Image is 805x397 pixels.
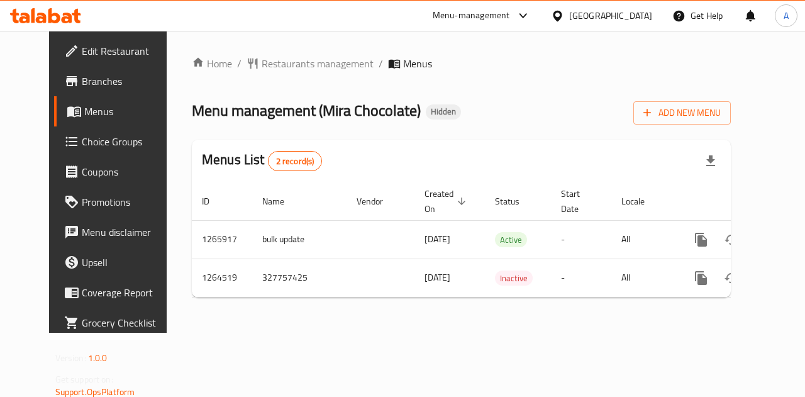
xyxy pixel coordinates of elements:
[495,271,533,286] div: Inactive
[433,8,510,23] div: Menu-management
[611,259,676,297] td: All
[82,255,174,270] span: Upsell
[192,259,252,297] td: 1264519
[252,220,347,259] td: bulk update
[82,285,174,300] span: Coverage Report
[621,194,661,209] span: Locale
[262,194,301,209] span: Name
[55,371,113,388] span: Get support on:
[54,217,184,247] a: Menu disclaimer
[696,146,726,176] div: Export file
[426,106,461,117] span: Hidden
[495,271,533,286] span: Inactive
[82,74,174,89] span: Branches
[686,225,716,255] button: more
[88,350,108,366] span: 1.0.0
[426,104,461,120] div: Hidden
[643,105,721,121] span: Add New Menu
[82,194,174,210] span: Promotions
[82,225,174,240] span: Menu disclaimer
[268,151,323,171] div: Total records count
[54,66,184,96] a: Branches
[686,263,716,293] button: more
[784,9,789,23] span: A
[82,315,174,330] span: Grocery Checklist
[425,231,450,247] span: [DATE]
[425,269,450,286] span: [DATE]
[716,263,747,293] button: Change Status
[55,350,86,366] span: Version:
[611,220,676,259] td: All
[551,259,611,297] td: -
[262,56,374,71] span: Restaurants management
[192,220,252,259] td: 1265917
[82,134,174,149] span: Choice Groups
[561,186,596,216] span: Start Date
[54,187,184,217] a: Promotions
[716,225,747,255] button: Change Status
[247,56,374,71] a: Restaurants management
[54,126,184,157] a: Choice Groups
[269,155,322,167] span: 2 record(s)
[202,194,226,209] span: ID
[82,43,174,59] span: Edit Restaurant
[379,56,383,71] li: /
[357,194,399,209] span: Vendor
[54,308,184,338] a: Grocery Checklist
[495,233,527,247] span: Active
[192,56,731,71] nav: breadcrumb
[192,56,232,71] a: Home
[84,104,174,119] span: Menus
[425,186,470,216] span: Created On
[633,101,731,125] button: Add New Menu
[403,56,432,71] span: Menus
[82,164,174,179] span: Coupons
[54,36,184,66] a: Edit Restaurant
[495,232,527,247] div: Active
[54,277,184,308] a: Coverage Report
[54,157,184,187] a: Coupons
[495,194,536,209] span: Status
[551,220,611,259] td: -
[252,259,347,297] td: 327757425
[54,96,184,126] a: Menus
[569,9,652,23] div: [GEOGRAPHIC_DATA]
[54,247,184,277] a: Upsell
[237,56,241,71] li: /
[202,150,322,171] h2: Menus List
[192,96,421,125] span: Menu management ( Mira Chocolate )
